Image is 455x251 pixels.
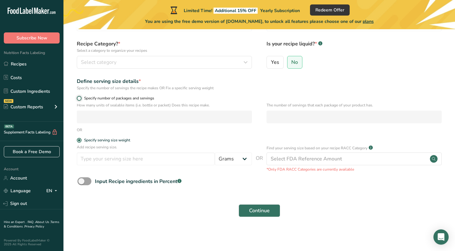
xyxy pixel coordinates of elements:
div: Custom Reports [4,104,43,110]
button: Continue [239,204,280,217]
div: OR [77,127,82,133]
div: EN [46,187,60,195]
span: plans [363,18,374,24]
p: How many units of sealable items (i.e. bottle or packet) Does this recipe make. [77,102,252,108]
div: Specify serving size weight [84,138,130,143]
span: Subscribe Now [16,35,47,41]
div: Specify the number of servings the recipe makes OR Fix a specific serving weight [77,85,252,91]
div: Input Recipe ingredients in Percent [95,178,181,185]
a: Privacy Policy [24,224,44,229]
div: Define serving size details [77,78,252,85]
span: Additional 15% OFF [214,8,258,14]
div: BETA [4,125,14,128]
span: Yes [271,59,279,65]
a: Terms & Conditions . [4,220,59,229]
div: Open Intercom Messenger [433,229,449,245]
a: About Us . [35,220,50,224]
a: Language [4,185,31,196]
span: Continue [249,207,270,214]
a: FAQ . [28,220,35,224]
div: Select FDA Reference Amount [271,155,342,163]
div: NEW [4,99,13,103]
a: Hire an Expert . [4,220,26,224]
span: No [291,59,298,65]
label: Recipe Category? [77,40,252,53]
div: Powered By FoodLabelMaker © 2025 All Rights Reserved [4,239,60,246]
span: Redeem Offer [315,7,344,13]
p: Add recipe serving size. [77,144,252,150]
p: *Only FDA RACC Categories are currently available [267,166,442,172]
a: Book a Free Demo [4,146,60,157]
span: Yearly Subscription [260,8,300,14]
span: You are using the free demo version of [DOMAIN_NAME], to unlock all features please choose one of... [145,18,374,25]
button: Subscribe Now [4,32,60,44]
span: OR [256,154,263,172]
p: Find your serving size based on your recipe RACC Category [267,145,367,151]
button: Redeem Offer [310,4,350,16]
span: Select category [81,58,116,66]
button: Select category [77,56,252,69]
input: Type your serving size here [77,153,215,165]
label: Is your recipe liquid? [267,40,442,53]
p: The number of servings that each package of your product has. [267,102,442,108]
p: Select a category to organize your recipes [77,48,252,53]
span: Specify number of packages and servings [82,96,154,101]
div: Limited Time! [169,6,300,14]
